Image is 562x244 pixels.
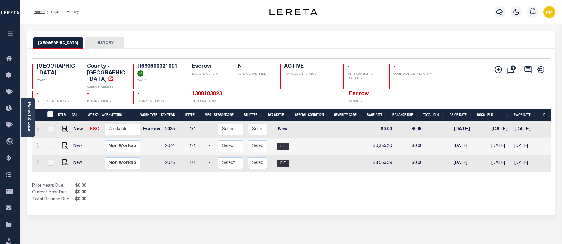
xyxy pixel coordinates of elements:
[451,121,479,138] td: [DATE]
[211,109,241,121] th: ReasonCode: activate to sort column ascending
[512,138,539,155] td: [DATE]
[277,160,289,167] span: PIF
[394,155,425,172] td: $0.00
[489,138,512,155] td: [DATE]
[71,155,88,172] td: New
[393,64,395,69] span: -
[32,183,74,189] td: Prior Years Due
[474,109,485,121] th: Docs
[369,138,394,155] td: $6,335.20
[192,72,226,77] p: TAX SERVICE TYPE
[207,155,216,172] td: -
[394,121,425,138] td: $0.00
[99,109,140,121] th: Work Status
[192,64,226,70] h4: Escrow
[37,99,76,104] p: DELINQUENT AGENCY
[512,155,539,172] td: [DATE]
[293,109,332,121] th: Special Condition: activate to sort column ascending
[265,109,293,121] th: Tax Status: activate to sort column ascending
[393,72,432,77] p: CONFIDENTIAL PROPERTY
[269,121,296,138] td: New
[37,64,76,77] h4: [GEOGRAPHIC_DATA]
[447,109,475,121] th: As of Date: activate to sort column ascending
[207,138,216,155] td: -
[187,121,207,138] td: 1/1
[87,85,126,89] p: AGENCY WEBSITE
[87,91,89,97] span: -
[269,9,318,15] img: logo-dark.svg
[87,64,126,83] h4: County - [GEOGRAPHIC_DATA]
[32,109,44,121] th: &nbsp;&nbsp;&nbsp;&nbsp;&nbsp;&nbsp;&nbsp;&nbsp;&nbsp;&nbsp;
[349,91,369,97] span: Escrow
[158,109,183,121] th: Tax Year: activate to sort column ascending
[451,138,479,155] td: [DATE]
[512,121,539,138] td: [DATE]
[451,155,479,172] td: [DATE]
[32,189,74,196] td: Current Year Due
[34,10,45,14] a: Home
[138,109,158,121] th: Work Type
[394,138,425,155] td: $0.00
[6,138,15,146] i: travel_explore
[71,138,88,155] td: New
[85,37,124,49] button: HISTORY
[37,79,76,83] p: STATE
[27,102,31,133] a: Parcel & Loan
[37,91,39,97] span: -
[44,109,56,121] th: &nbsp;
[347,72,382,81] p: WITH ADDITIONAL PROPERTY
[202,109,211,121] th: MPO
[332,109,364,121] th: Severity Code: activate to sort column ascending
[364,109,390,121] th: Base Amt: activate to sort column ascending
[192,99,274,104] p: DUPLICATE LOAN
[489,121,512,138] td: [DATE]
[45,9,79,15] li: Payment History
[33,37,83,49] button: [GEOGRAPHIC_DATA]
[347,64,349,69] span: -
[187,138,207,155] td: 1/1
[485,109,512,121] th: ELD: activate to sort column ascending
[163,121,187,138] td: 2025
[238,72,272,77] p: SERVICE OVERRIDE
[241,109,265,121] th: BillType: activate to sort column ascending
[369,155,394,172] td: $3,566.59
[187,155,207,172] td: 1/1
[183,109,202,121] th: RType: activate to sort column ascending
[284,72,336,77] p: TAX ACCOUNT STATUS
[369,121,394,138] td: $0.00
[421,109,447,121] th: Total DLQ: activate to sort column ascending
[192,91,222,97] a: 1300103023
[137,64,181,77] h4: R693600321001
[539,109,553,121] th: LD: activate to sort column ascending
[137,91,140,97] span: -
[74,183,88,189] span: $0.00
[390,109,421,121] th: Balance Due: activate to sort column ascending
[489,155,512,172] td: [DATE]
[349,99,388,104] p: WORK TYPE
[543,6,555,18] img: svg+xml;base64,PHN2ZyB4bWxucz0iaHR0cDovL3d3dy53My5vcmcvMjAwMC9zdmciIHBvaW50ZXItZXZlbnRzPSJub25lIi...
[74,189,88,196] span: $0.00
[32,196,74,203] td: Total Balance Due
[277,143,289,150] span: PIF
[207,121,216,138] td: -
[284,64,336,70] h4: ACTIVE
[69,109,85,121] th: CAL: activate to sort column ascending
[74,196,88,203] span: $0.00
[137,79,181,83] p: TAX ID
[71,121,88,138] td: New
[56,109,69,121] th: DTLS
[238,64,272,70] h4: N
[90,127,99,131] a: ESC
[163,138,187,155] td: 2024
[511,109,539,121] th: PWOP Date: activate to sort column ascending
[137,99,181,104] p: LOAN SEVERITY CODE
[163,155,187,172] td: 2023
[141,121,163,138] td: Escrow
[85,109,99,121] th: WorkQ
[87,99,126,104] p: IN BANKRUPTCY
